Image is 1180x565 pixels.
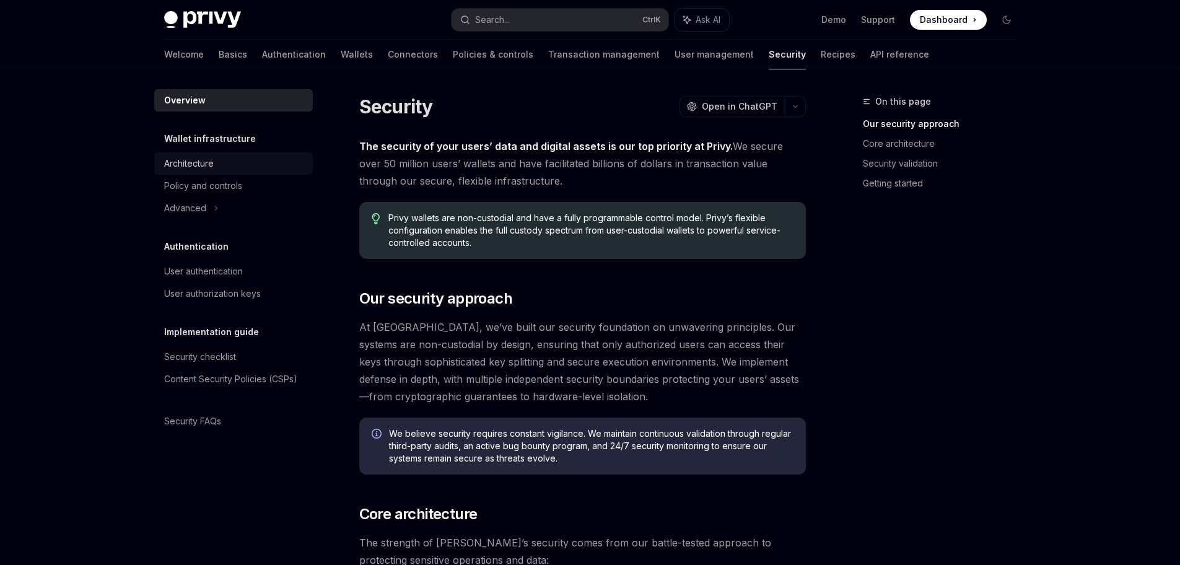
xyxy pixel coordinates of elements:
span: We secure over 50 million users’ wallets and have facilitated billions of dollars in transaction ... [359,138,806,190]
button: Open in ChatGPT [679,96,785,117]
h5: Wallet infrastructure [164,131,256,146]
span: We believe security requires constant vigilance. We maintain continuous validation through regula... [389,427,793,465]
a: User management [675,40,754,69]
a: Our security approach [863,114,1026,134]
a: Demo [821,14,846,26]
button: Search...CtrlK [452,9,668,31]
h5: Authentication [164,239,229,254]
svg: Info [372,429,384,441]
span: On this page [875,94,931,109]
span: Dashboard [920,14,968,26]
div: Policy and controls [164,178,242,193]
a: Security [769,40,806,69]
span: Our security approach [359,289,512,309]
span: At [GEOGRAPHIC_DATA], we’ve built our security foundation on unwavering principles. Our systems a... [359,318,806,405]
a: Transaction management [548,40,660,69]
button: Toggle dark mode [997,10,1016,30]
a: Authentication [262,40,326,69]
svg: Tip [372,213,380,224]
a: Basics [219,40,247,69]
span: Ctrl K [642,15,661,25]
span: Core architecture [359,504,478,524]
div: Overview [164,93,206,108]
a: Security FAQs [154,410,313,432]
h5: Implementation guide [164,325,259,339]
div: User authorization keys [164,286,261,301]
a: Overview [154,89,313,112]
a: Core architecture [863,134,1026,154]
a: Getting started [863,173,1026,193]
a: Policy and controls [154,175,313,197]
div: Security checklist [164,349,236,364]
a: Content Security Policies (CSPs) [154,368,313,390]
a: Dashboard [910,10,987,30]
a: User authentication [154,260,313,282]
button: Ask AI [675,9,729,31]
h1: Security [359,95,433,118]
a: Policies & controls [453,40,533,69]
a: API reference [870,40,929,69]
a: Recipes [821,40,855,69]
div: Content Security Policies (CSPs) [164,372,297,387]
a: Architecture [154,152,313,175]
div: Advanced [164,201,206,216]
strong: The security of your users’ data and digital assets is our top priority at Privy. [359,140,733,152]
div: Security FAQs [164,414,221,429]
a: Support [861,14,895,26]
span: Open in ChatGPT [702,100,777,113]
a: Security validation [863,154,1026,173]
span: Privy wallets are non-custodial and have a fully programmable control model. Privy’s flexible con... [388,212,793,249]
a: Wallets [341,40,373,69]
a: Connectors [388,40,438,69]
span: Ask AI [696,14,720,26]
a: User authorization keys [154,282,313,305]
a: Welcome [164,40,204,69]
a: Security checklist [154,346,313,368]
div: Architecture [164,156,214,171]
div: Search... [475,12,510,27]
div: User authentication [164,264,243,279]
img: dark logo [164,11,241,28]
